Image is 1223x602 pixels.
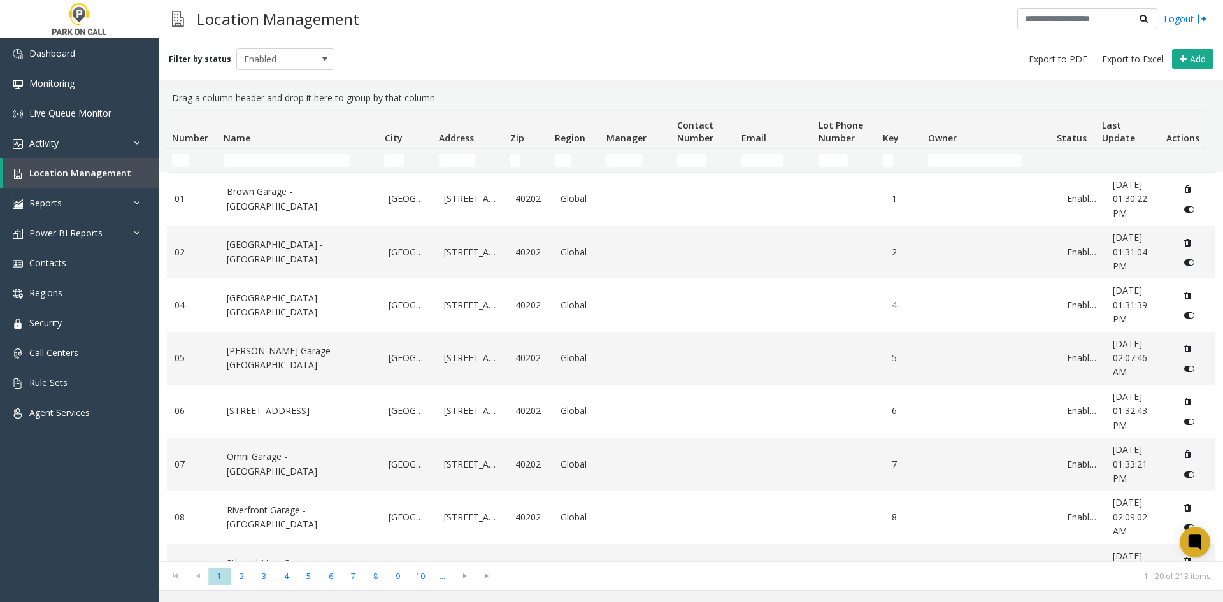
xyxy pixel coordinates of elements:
span: Page 7 [342,568,364,585]
span: Address [439,132,474,144]
span: Live Queue Monitor [29,107,111,119]
td: Last Update Filter [1096,149,1161,172]
th: Actions [1161,111,1206,149]
span: Page 11 [431,568,454,585]
img: logout [1197,12,1207,25]
a: Global [561,245,597,259]
a: Logout [1164,12,1207,25]
span: Call Centers [29,347,78,359]
a: Omni Garage - [GEOGRAPHIC_DATA] [227,450,374,478]
a: Enabled [1067,298,1097,312]
a: Global [561,298,597,312]
img: 'icon' [13,378,23,389]
a: 02 [175,245,211,259]
img: 'icon' [13,229,23,239]
a: Enabled [1067,351,1097,365]
a: [STREET_ADDRESS] [444,510,500,524]
button: Delete [1178,444,1198,464]
a: Brown Garage - [GEOGRAPHIC_DATA] [227,185,374,213]
span: Page 8 [364,568,387,585]
a: [GEOGRAPHIC_DATA] [389,192,429,206]
td: Address Filter [434,149,504,172]
span: Power BI Reports [29,227,103,239]
a: [STREET_ADDRESS] [227,404,374,418]
input: Contact Number Filter [677,154,707,167]
a: [STREET_ADDRESS] [444,298,500,312]
input: Key Filter [883,154,893,167]
span: Email [741,132,766,144]
span: Rule Sets [29,376,68,389]
div: Drag a column header and drop it here to group by that column [167,86,1215,110]
span: Enabled [237,49,315,69]
span: Reports [29,197,62,209]
a: 07 [175,457,211,471]
span: Region [555,132,585,144]
a: 2 [892,245,922,259]
img: 'icon' [13,408,23,419]
a: Global [561,404,597,418]
a: 40202 [515,510,545,524]
span: Go to the next page [454,567,476,585]
a: Enabled [1067,457,1097,471]
span: Key [883,132,899,144]
span: Add [1190,53,1206,65]
span: Zip [510,132,524,144]
img: 'icon' [13,169,23,179]
td: Owner Filter [923,149,1052,172]
a: Global [561,457,597,471]
a: 40202 [515,404,545,418]
a: Riverfront Garage - [GEOGRAPHIC_DATA] [227,503,374,532]
span: Name [224,132,250,144]
kendo-pager-info: 1 - 20 of 213 items [506,571,1210,582]
a: [GEOGRAPHIC_DATA] [389,404,429,418]
span: [DATE] 01:31:04 PM [1113,231,1147,272]
span: Page 2 [231,568,253,585]
img: pageIcon [172,3,184,34]
th: Status [1052,111,1097,149]
span: Page 5 [297,568,320,585]
button: Delete [1178,338,1198,359]
input: Region Filter [555,154,571,167]
a: 40202 [515,457,545,471]
span: [DATE] 01:30:22 PM [1113,178,1147,219]
a: 5 [892,351,922,365]
button: Delete [1178,232,1198,252]
a: [DATE] 01:31:39 PM [1113,283,1162,326]
a: Enabled [1067,510,1097,524]
td: Name Filter [218,149,379,172]
span: Security [29,317,62,329]
span: [DATE] 01:33:05 PM [1113,550,1147,591]
span: Monitoring [29,77,75,89]
span: Export to PDF [1029,53,1087,66]
span: Regions [29,287,62,299]
button: Export to Excel [1097,50,1169,68]
input: Zip Filter [510,154,520,167]
button: Delete [1178,179,1198,199]
span: Go to the last page [478,571,496,581]
a: 05 [175,351,211,365]
a: [STREET_ADDRESS] [444,245,500,259]
a: 7 [892,457,922,471]
span: [DATE] 02:07:46 AM [1113,338,1147,378]
td: Key Filter [878,149,923,172]
a: [GEOGRAPHIC_DATA] [389,351,429,365]
span: Page 6 [320,568,342,585]
img: 'icon' [13,139,23,149]
span: [DATE] 01:31:39 PM [1113,284,1147,325]
a: [DATE] 02:09:02 AM [1113,496,1162,538]
a: 8th and Main Garage - [GEOGRAPHIC_DATA] [227,556,374,585]
a: [GEOGRAPHIC_DATA] - [GEOGRAPHIC_DATA] [227,291,374,320]
button: Disable [1178,464,1201,485]
a: [DATE] 01:31:04 PM [1113,231,1162,273]
button: Disable [1178,411,1201,431]
img: 'icon' [13,49,23,59]
span: Dashboard [29,47,75,59]
a: 4 [892,298,922,312]
td: Lot Phone Number Filter [813,149,878,172]
input: Manager Filter [606,154,643,167]
input: Email Filter [741,154,784,167]
a: 6 [892,404,922,418]
span: Owner [928,132,957,144]
a: Enabled [1067,245,1097,259]
span: Page 10 [409,568,431,585]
